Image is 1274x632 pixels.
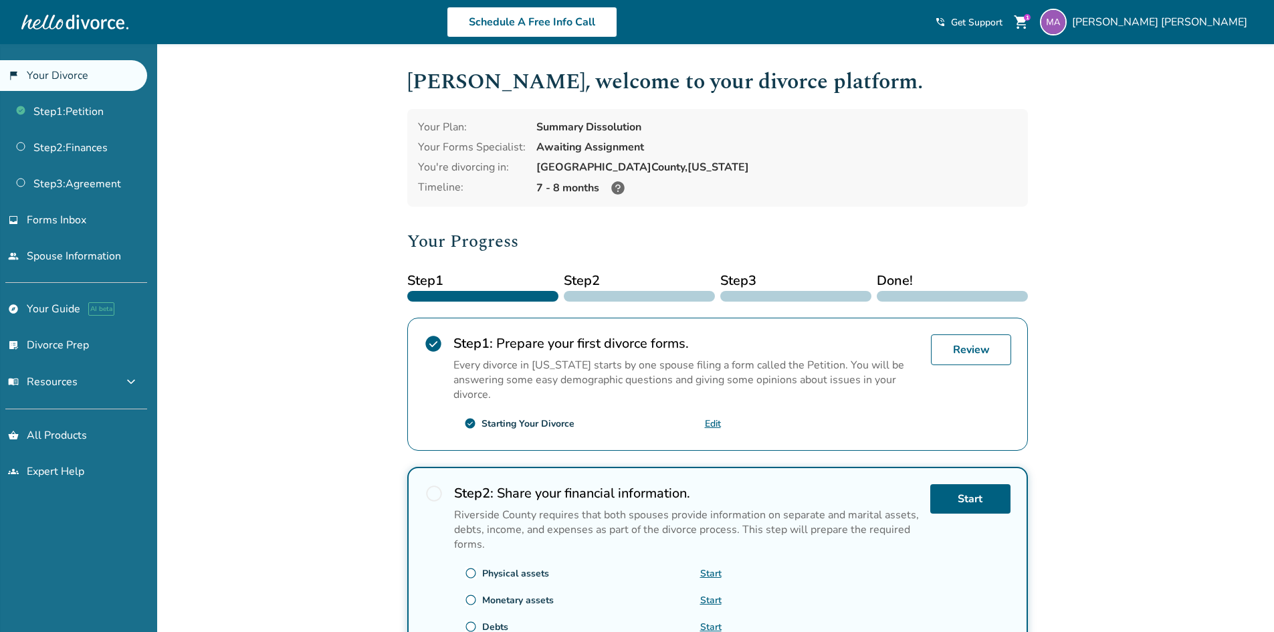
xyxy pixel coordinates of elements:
[700,594,722,607] a: Start
[935,17,946,27] span: phone_in_talk
[1040,9,1067,35] img: mohamed.f.aljumaily@gmail.com
[482,417,574,430] div: Starting Your Divorce
[877,271,1028,291] span: Done!
[418,180,526,196] div: Timeline:
[935,16,1002,29] a: phone_in_talkGet Support
[27,213,86,227] span: Forms Inbox
[464,417,476,429] span: check_circle
[700,567,722,580] a: Start
[1013,14,1029,30] span: shopping_cart
[454,484,920,502] h2: Share your financial information.
[1072,15,1253,29] span: [PERSON_NAME] [PERSON_NAME]
[1207,568,1274,632] iframe: Chat Widget
[8,251,19,261] span: people
[454,508,920,552] p: Riverside County requires that both spouses provide information on separate and marital assets, d...
[8,70,19,81] span: flag_2
[482,567,549,580] div: Physical assets
[931,334,1011,365] a: Review
[418,160,526,175] div: You're divorcing in:
[454,484,494,502] strong: Step 2 :
[482,594,554,607] div: Monetary assets
[8,375,78,389] span: Resources
[8,215,19,225] span: inbox
[536,160,1017,175] div: [GEOGRAPHIC_DATA] County, [US_STATE]
[8,430,19,441] span: shopping_basket
[705,417,721,430] a: Edit
[453,334,920,352] h2: Prepare your first divorce forms.
[424,334,443,353] span: check_circle
[8,377,19,387] span: menu_book
[8,340,19,350] span: list_alt_check
[88,302,114,316] span: AI beta
[564,271,715,291] span: Step 2
[425,484,443,503] span: radio_button_unchecked
[8,304,19,314] span: explore
[536,180,1017,196] div: 7 - 8 months
[1024,14,1031,21] div: 1
[453,358,920,402] p: Every divorce in [US_STATE] starts by one spouse filing a form called the Petition. You will be a...
[8,466,19,477] span: groups
[536,140,1017,154] div: Awaiting Assignment
[447,7,617,37] a: Schedule A Free Info Call
[407,271,558,291] span: Step 1
[465,594,477,606] span: radio_button_unchecked
[720,271,871,291] span: Step 3
[418,120,526,134] div: Your Plan:
[407,228,1028,255] h2: Your Progress
[951,16,1002,29] span: Get Support
[453,334,493,352] strong: Step 1 :
[407,66,1028,98] h1: [PERSON_NAME] , welcome to your divorce platform.
[930,484,1011,514] a: Start
[123,374,139,390] span: expand_more
[536,120,1017,134] div: Summary Dissolution
[465,567,477,579] span: radio_button_unchecked
[418,140,526,154] div: Your Forms Specialist:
